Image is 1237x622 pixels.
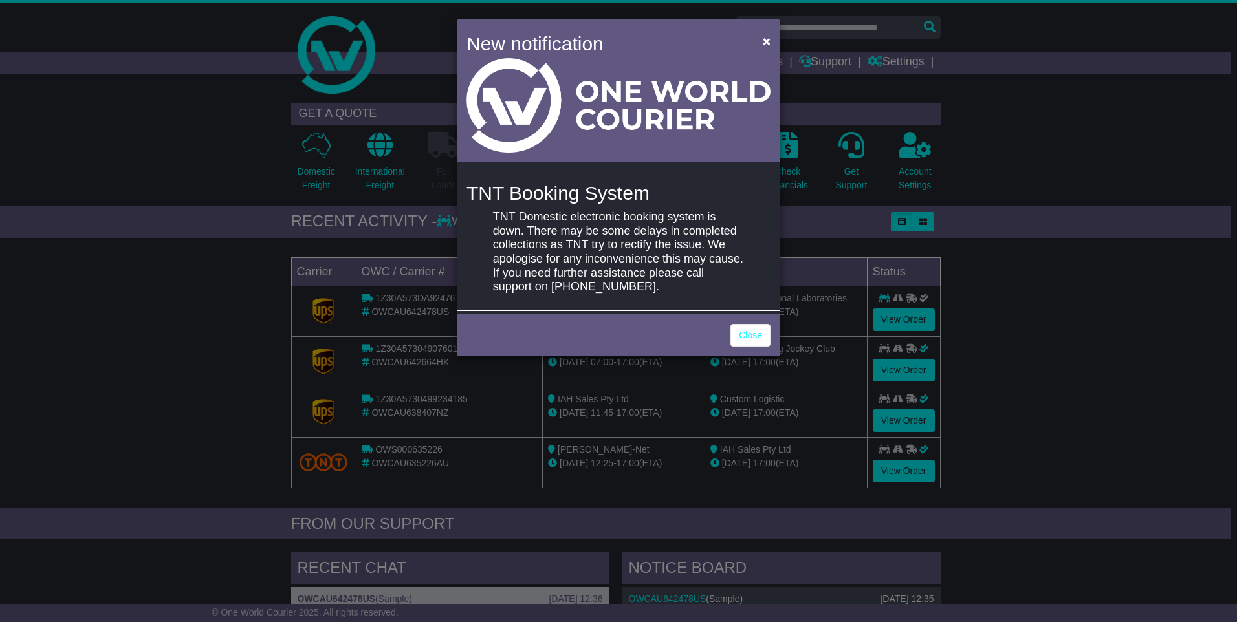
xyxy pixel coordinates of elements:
button: Close [756,28,777,54]
h4: New notification [466,29,744,58]
span: × [763,34,771,48]
img: Light [466,58,771,153]
p: TNT Domestic electronic booking system is down. There may be some delays in completed collections... [493,210,744,294]
h4: TNT Booking System [466,182,771,204]
a: Close [730,324,771,347]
